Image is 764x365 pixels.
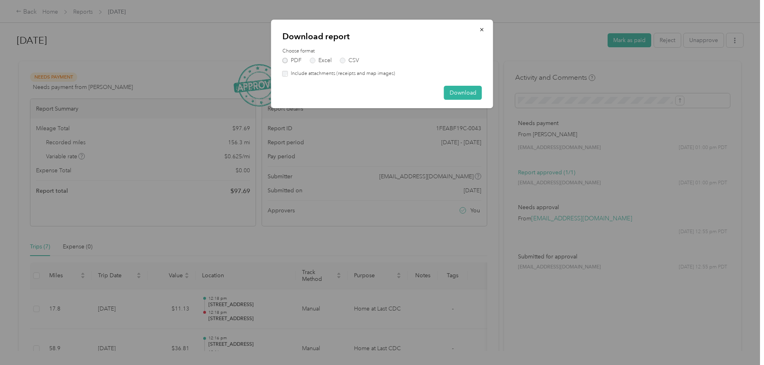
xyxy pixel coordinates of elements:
iframe: Everlance-gr Chat Button Frame [719,320,764,365]
label: PDF [282,58,302,63]
p: Download report [282,31,482,42]
button: Download [444,86,482,100]
label: CSV [340,58,359,63]
label: Include attachments (receipts and map images) [288,70,395,77]
label: Choose format [282,48,482,55]
label: Excel [310,58,332,63]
